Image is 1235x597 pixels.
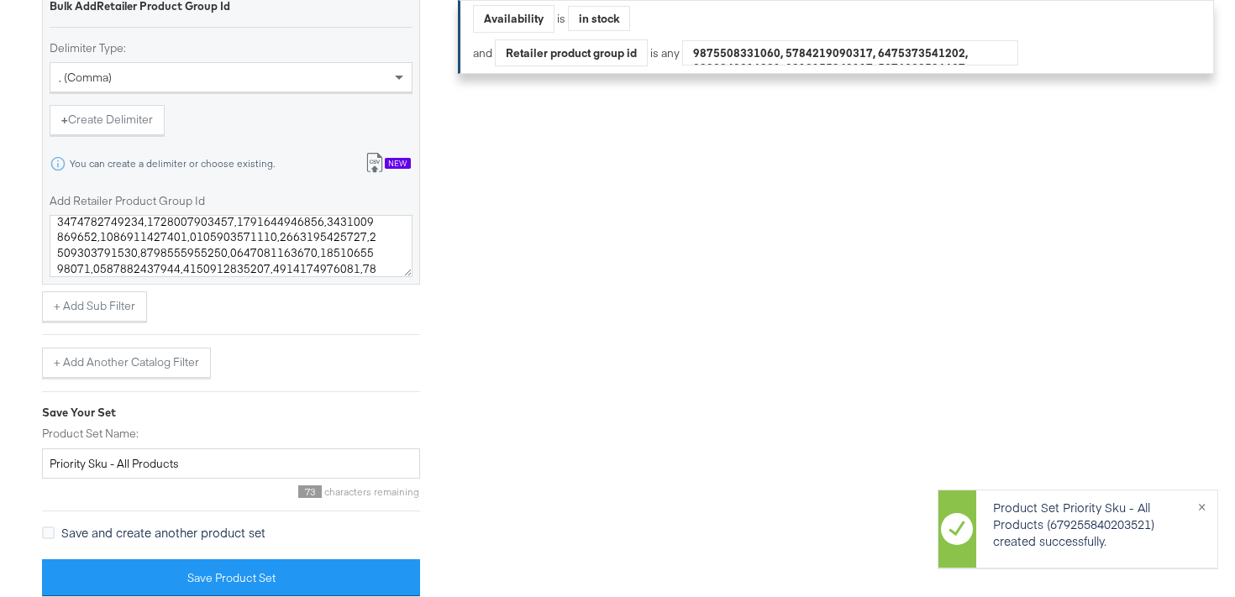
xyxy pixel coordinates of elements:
button: +Create Delimiter [50,105,165,135]
div: You can create a delimiter or choose existing. [69,158,276,170]
button: New [353,149,423,180]
span: × [1198,495,1206,515]
div: New [385,158,411,170]
div: Save Your Set [42,405,420,421]
button: × [1186,490,1217,521]
div: in stock [569,6,629,31]
div: characters remaining [42,485,420,498]
button: Save Product Set [42,559,420,597]
button: + Add Sub Filter [42,291,147,322]
label: Product Set Name: [42,426,420,442]
button: + Add Another Catalog Filter [42,348,211,378]
div: Retailer product group id [496,40,647,66]
div: is [554,11,568,27]
div: and [473,39,1018,67]
strong: + [61,112,68,128]
div: Availability [474,6,554,32]
textarea: 3366150741384,0603886510103,8959132846612,3939968285745,0714114778280,9184681642735,3170396785997... [50,215,413,277]
label: Delimiter Type: [50,40,413,56]
label: Add Retailer Product Group Id [50,193,413,209]
span: 73 [298,485,322,498]
span: Save and create another product set [61,524,265,541]
div: is any [648,45,682,61]
input: Give your set a descriptive name [42,448,420,479]
span: , (comma) [59,70,112,85]
div: 9875508331060, 5784219090317, 6475373541202, 8283840316821, 0918155249117, 5376338526637, 9395892... [683,40,1017,65]
p: Product Set Priority Sku - All Products (679255840203521) created successfully. [993,499,1196,549]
